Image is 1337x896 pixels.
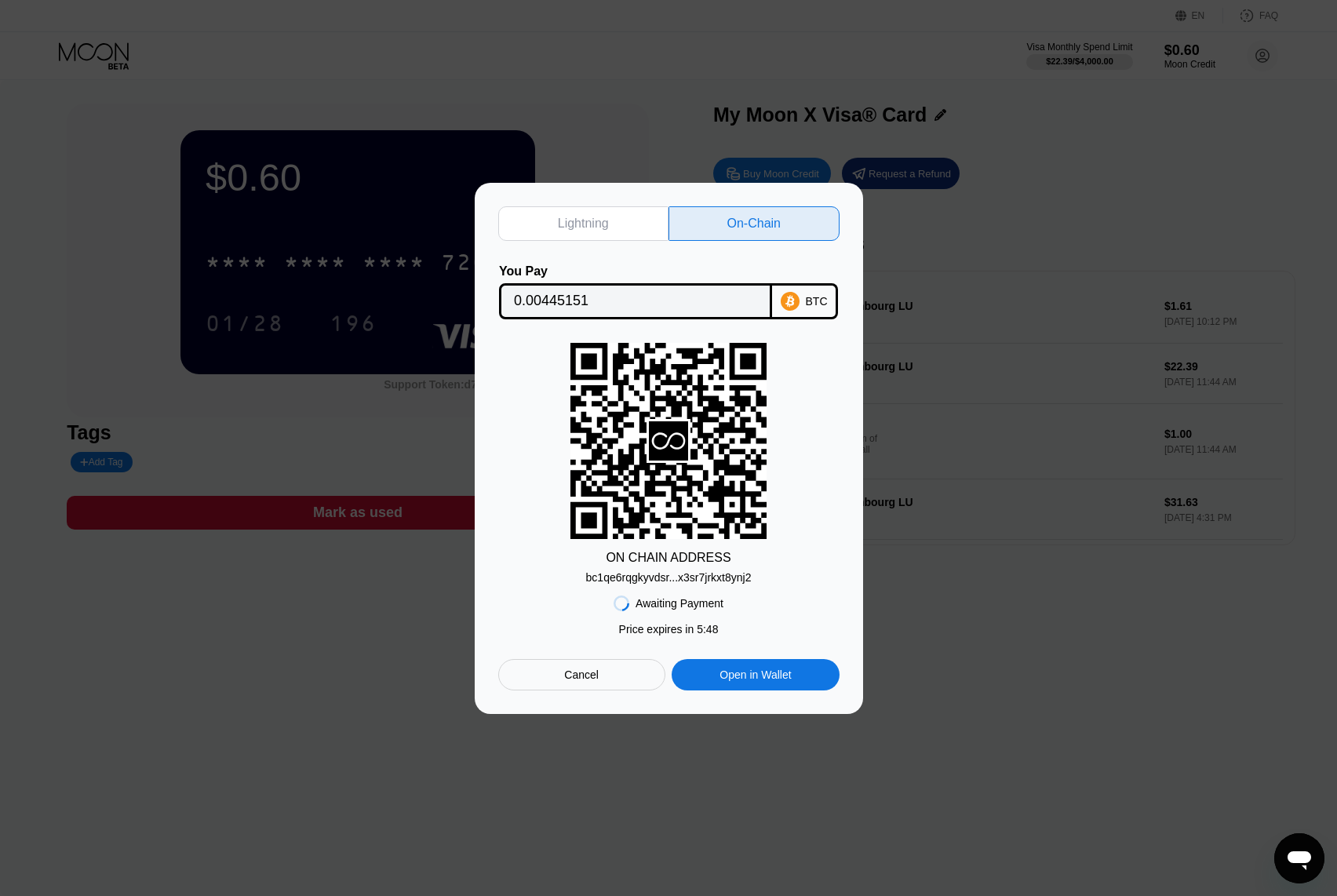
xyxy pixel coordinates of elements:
div: bc1qe6rqgkyvdsr...x3sr7jrkxt8ynj2 [586,565,752,584]
span: 5 : 48 [697,623,718,636]
div: Open in Wallet [672,659,839,690]
div: ON CHAIN ADDRESS [606,551,730,565]
div: Price expires in [619,623,719,636]
div: You Pay [499,264,772,279]
div: bc1qe6rqgkyvdsr...x3sr7jrkxt8ynj2 [586,571,752,584]
div: Cancel [498,659,665,690]
div: You PayBTC [498,264,840,319]
iframe: Button to launch messaging window [1274,833,1324,883]
div: On-Chain [727,216,781,231]
div: Cancel [564,668,599,682]
div: Awaiting Payment [636,597,723,610]
div: Lightning [498,206,669,241]
div: BTC [806,295,828,308]
div: On-Chain [668,206,840,241]
div: Lightning [558,216,609,231]
div: Open in Wallet [720,668,791,682]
